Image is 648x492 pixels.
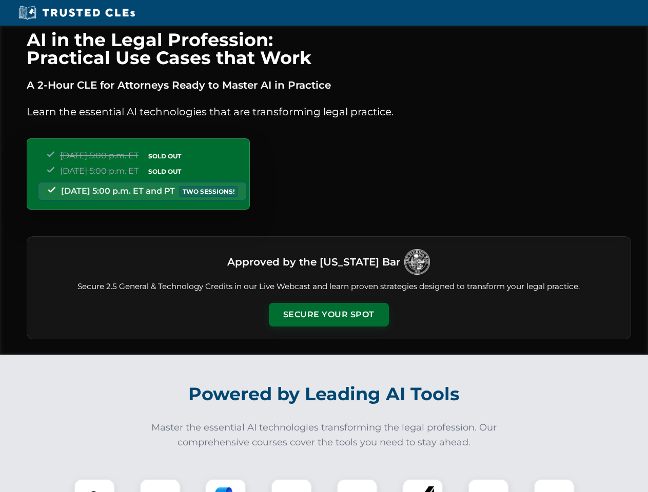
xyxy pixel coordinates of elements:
h3: Approved by the [US_STATE] Bar [227,253,400,271]
h2: Powered by Leading AI Tools [40,376,608,412]
p: Learn the essential AI technologies that are transforming legal practice. [27,104,631,120]
span: SOLD OUT [145,166,185,177]
span: [DATE] 5:00 p.m. ET [60,166,139,176]
span: [DATE] 5:00 p.m. ET [60,151,139,160]
img: Logo [404,249,430,275]
h1: AI in the Legal Profession: Practical Use Cases that Work [27,31,631,67]
button: Secure Your Spot [269,303,389,326]
span: SOLD OUT [145,151,185,161]
img: Trusted CLEs [15,5,138,20]
p: Master the essential AI technologies transforming the legal profession. Our comprehensive courses... [145,420,504,450]
p: A 2-Hour CLE for Attorneys Ready to Master AI in Practice [27,77,631,93]
p: Secure 2.5 General & Technology Credits in our Live Webcast and learn proven strategies designed ... [40,281,618,293]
